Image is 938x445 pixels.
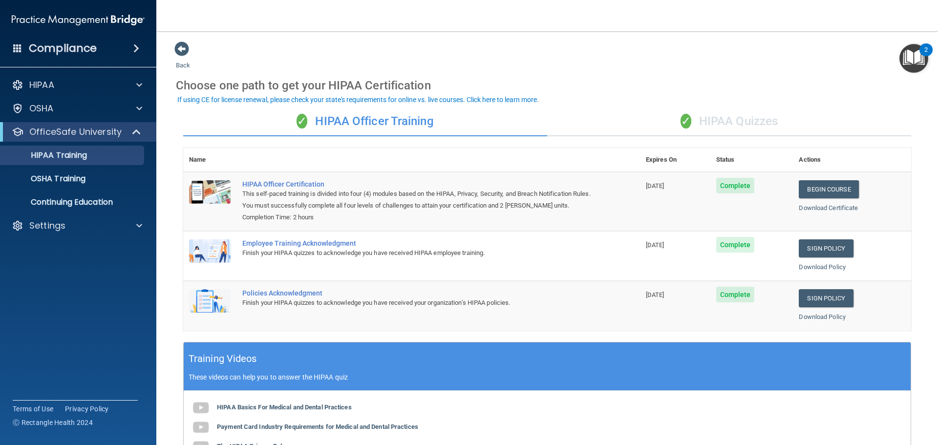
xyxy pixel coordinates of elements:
a: Privacy Policy [65,404,109,414]
a: Sign Policy [799,289,853,307]
button: Open Resource Center, 2 new notifications [899,44,928,73]
div: If using CE for license renewal, please check your state's requirements for online vs. live cours... [177,96,539,103]
a: HIPAA Officer Certification [242,180,591,188]
div: Policies Acknowledgment [242,289,591,297]
a: Sign Policy [799,239,853,257]
span: ✓ [681,114,691,128]
div: Finish your HIPAA quizzes to acknowledge you have received your organization’s HIPAA policies. [242,297,591,309]
span: [DATE] [646,291,664,298]
p: Settings [29,220,65,232]
div: Finish your HIPAA quizzes to acknowledge you have received HIPAA employee training. [242,247,591,259]
h5: Training Videos [189,350,257,367]
th: Actions [793,148,911,172]
a: Download Policy [799,263,846,271]
span: Ⓒ Rectangle Health 2024 [13,418,93,427]
img: gray_youtube_icon.38fcd6cc.png [191,418,211,437]
span: ✓ [297,114,307,128]
p: Continuing Education [6,197,140,207]
th: Status [710,148,793,172]
img: gray_youtube_icon.38fcd6cc.png [191,398,211,418]
button: If using CE for license renewal, please check your state's requirements for online vs. live cours... [176,95,540,105]
a: Download Certificate [799,204,858,212]
div: HIPAA Officer Training [183,107,547,136]
a: Settings [12,220,142,232]
span: Complete [716,287,755,302]
span: [DATE] [646,182,664,190]
div: This self-paced training is divided into four (4) modules based on the HIPAA, Privacy, Security, ... [242,188,591,212]
p: OSHA [29,103,54,114]
h4: Compliance [29,42,97,55]
a: Download Policy [799,313,846,320]
a: Back [176,50,190,69]
div: Employee Training Acknowledgment [242,239,591,247]
div: HIPAA Quizzes [547,107,911,136]
div: Choose one path to get your HIPAA Certification [176,71,918,100]
p: These videos can help you to answer the HIPAA quiz [189,373,906,381]
th: Name [183,148,236,172]
a: OfficeSafe University [12,126,142,138]
a: OSHA [12,103,142,114]
div: Completion Time: 2 hours [242,212,591,223]
p: HIPAA Training [6,150,87,160]
p: OfficeSafe University [29,126,122,138]
a: HIPAA [12,79,142,91]
div: 2 [924,50,928,63]
span: Complete [716,237,755,253]
a: Begin Course [799,180,858,198]
span: Complete [716,178,755,193]
a: Terms of Use [13,404,53,414]
span: [DATE] [646,241,664,249]
p: HIPAA [29,79,54,91]
th: Expires On [640,148,710,172]
img: PMB logo [12,10,145,30]
p: OSHA Training [6,174,85,184]
b: HIPAA Basics For Medical and Dental Practices [217,403,352,411]
b: Payment Card Industry Requirements for Medical and Dental Practices [217,423,418,430]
